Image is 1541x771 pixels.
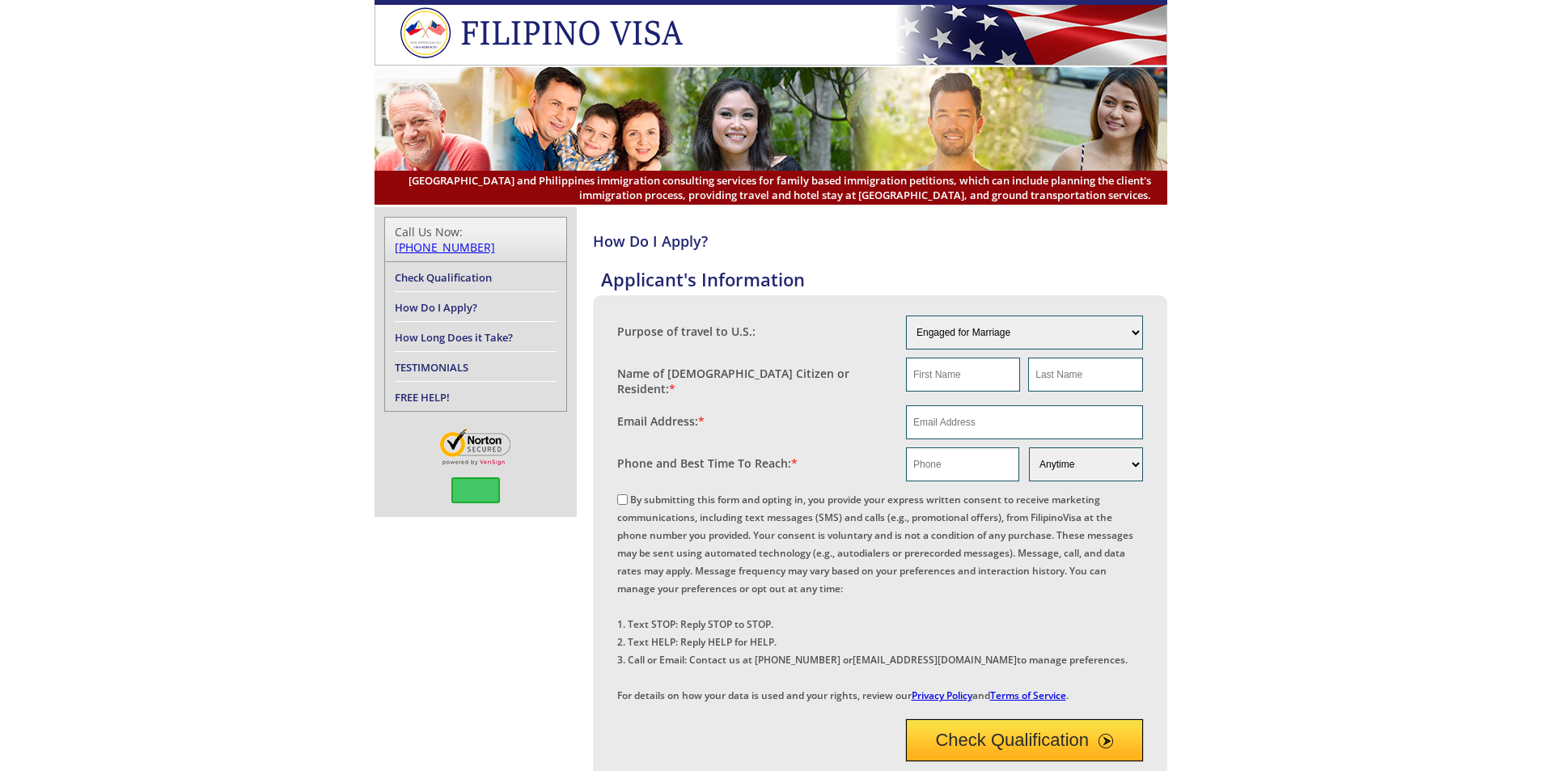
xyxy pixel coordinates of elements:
input: By submitting this form and opting in, you provide your express written consent to receive market... [617,494,628,505]
a: Privacy Policy [912,688,972,702]
label: Phone and Best Time To Reach: [617,455,798,471]
a: Terms of Service [990,688,1066,702]
a: FREE HELP! [395,390,450,405]
label: Purpose of travel to U.S.: [617,324,756,339]
a: TESTIMONIALS [395,360,468,375]
select: Phone and Best Reach Time are required. [1029,447,1142,481]
input: Last Name [1028,358,1142,392]
h4: Applicant's Information [601,267,1167,291]
span: [GEOGRAPHIC_DATA] and Philippines immigration consulting services for family based immigration pe... [391,173,1151,202]
input: Phone [906,447,1019,481]
a: [PHONE_NUMBER] [395,239,495,255]
label: Email Address: [617,413,705,429]
a: How Long Does it Take? [395,330,513,345]
input: Email Address [906,405,1143,439]
input: First Name [906,358,1020,392]
a: How Do I Apply? [395,300,477,315]
div: Call Us Now: [395,224,557,255]
label: Name of [DEMOGRAPHIC_DATA] Citizen or Resident: [617,366,891,396]
button: Check Qualification [906,719,1143,761]
label: By submitting this form and opting in, you provide your express written consent to receive market... [617,493,1133,702]
a: Check Qualification [395,270,492,285]
h4: How Do I Apply? [593,231,1167,251]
